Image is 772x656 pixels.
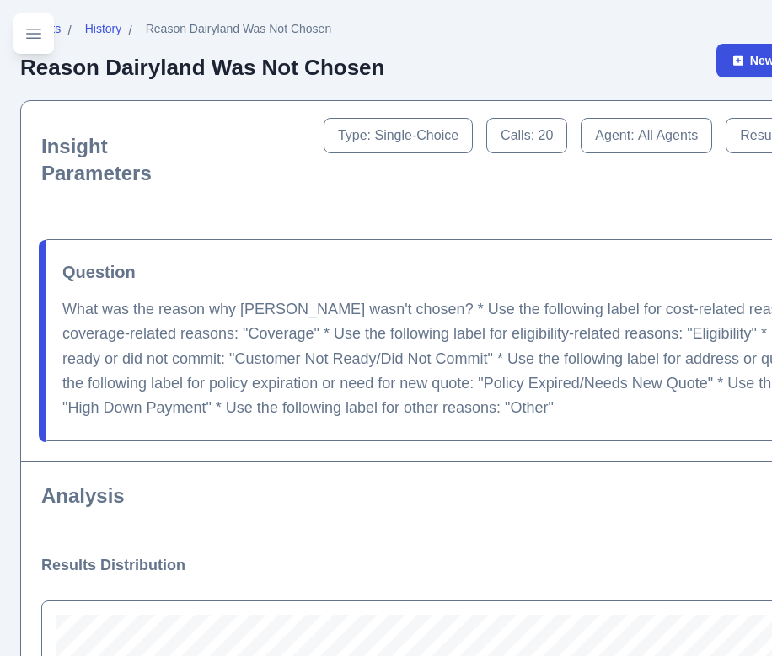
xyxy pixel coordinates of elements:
span: Reason Dairyland Was Not Chosen [146,20,331,37]
span: Type: [338,128,375,142]
h3: Results Distribution [41,553,185,577]
span: History [85,20,122,37]
span: 20 [539,128,554,142]
span: Single-Choice [374,128,458,142]
a: History [85,20,122,41]
span: All Agents [638,128,698,142]
h2: Insight Parameters [41,133,193,187]
h2: Reason Dairyland Was Not Chosen [20,55,384,80]
button: Toggle sidebar [13,13,54,54]
span: / [128,21,131,41]
span: Calls: [501,128,538,142]
span: Agent: [595,128,638,142]
span: / [67,21,71,41]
